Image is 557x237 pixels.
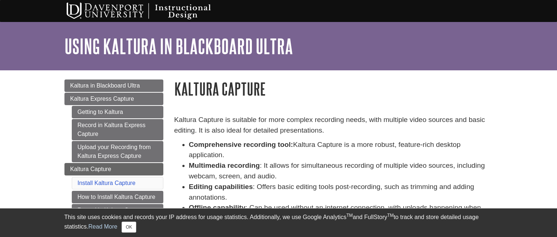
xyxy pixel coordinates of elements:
span: Kaltura in Blackboard Ultra [70,82,140,89]
a: Install Kaltura Capture [78,180,135,186]
a: Kaltura Capture [64,163,163,175]
a: Read More [88,223,117,230]
li: : Offers basic editing tools post-recording, such as trimming and adding annotations. [189,182,493,203]
p: Kaltura Capture is suitable for more complex recording needs, with multiple video sources and bas... [174,115,493,136]
sup: TM [387,213,394,218]
a: Upload your Recording from Kaltura Express Capture [72,141,163,162]
a: Record in Kaltura Capture [72,204,163,216]
li: Kaltura Capture is a more robust, feature-rich desktop application. [189,140,493,161]
a: How to Install Kaltura Capture [72,191,163,203]
h1: Kaltura Capture [174,79,493,98]
strong: Editing capabilities [189,183,253,190]
strong: Comprehensive recording tool: [189,141,293,148]
a: Getting to Kaltura [72,106,163,118]
span: Kaltura Capture [70,166,111,172]
sup: TM [346,213,353,218]
button: Close [122,222,136,233]
span: Kaltura Express Capture [70,96,134,102]
a: Using Kaltura in Blackboard Ultra [64,35,293,58]
li: : It allows for simultaneous recording of multiple video sources, including webcam, screen, and a... [189,160,493,182]
strong: Offline capability [189,204,246,211]
div: This site uses cookies and records your IP address for usage statistics. Additionally, we use Goo... [64,213,493,233]
li: : Can be used without an internet connection, with uploads happening when connectivity is restored. [189,203,493,224]
a: Kaltura Express Capture [64,93,163,105]
img: Davenport University Instructional Design [61,2,237,20]
strong: Multimedia recording [189,162,260,169]
a: Record in Kaltura Express Capture [72,119,163,140]
a: Kaltura in Blackboard Ultra [64,79,163,92]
